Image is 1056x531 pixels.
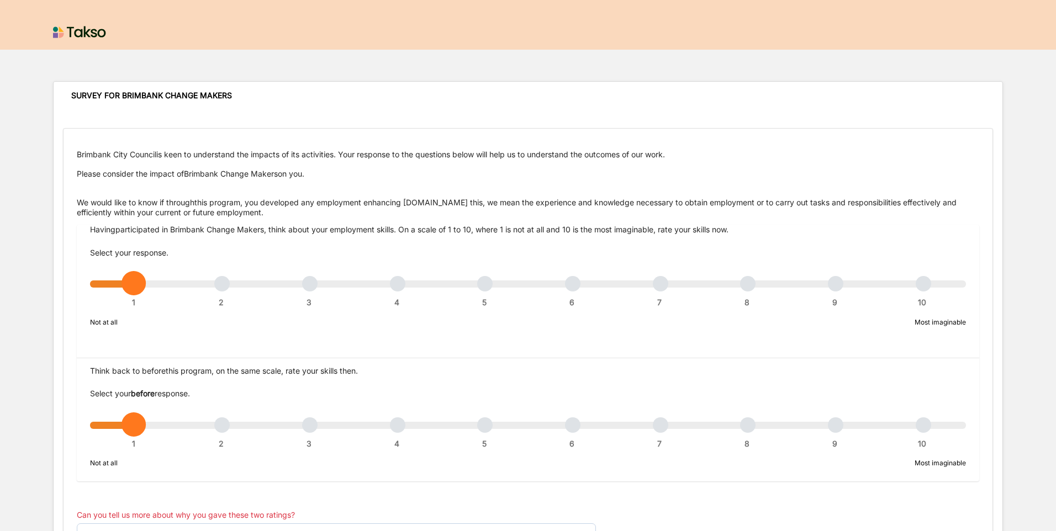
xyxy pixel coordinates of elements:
span: participated in Brimbank Change Makers [115,225,264,234]
span: 8 [745,439,749,449]
strong: before [131,389,155,398]
span: 6 [569,298,574,307]
label: Select your response. [90,389,190,399]
span: 9 [832,439,837,449]
span: 5 [482,298,487,307]
span: 2 [219,439,224,449]
span: 3 [307,298,311,307]
div: Think back to before , on the same scale, rate your skills then. [90,366,966,376]
span: 8 [745,298,749,307]
label: Not at all [90,317,118,327]
span: 9 [832,298,837,307]
label: Not at all [90,458,118,468]
div: We would like to know if through , you developed any employment enhancing [DOMAIN_NAME] this, we ... [77,198,979,217]
div: is keen to understand the impacts of its activities. Your response to the questions below will he... [77,150,979,198]
span: 3 [307,439,311,449]
span: 7 [657,439,662,449]
span: 10 [918,439,926,449]
span: 5 [482,439,487,449]
span: this program [194,198,240,207]
span: Brimbank City Council [77,150,156,159]
span: 4 [394,439,399,449]
label: Most imaginable [915,317,966,327]
span: this program [166,366,212,375]
span: Brimbank Change Makers [184,169,278,178]
div: SURVEY FOR BRIMBANK CHANGE MAKERS [71,91,232,100]
span: 2 [219,298,224,307]
span: 1 [132,298,135,307]
span: 7 [657,298,662,307]
span: 1 [132,439,135,449]
span: 4 [394,298,399,307]
img: TaksoLogo [53,21,107,43]
span: 10 [918,298,926,307]
label: Can you tell us more about why you gave these two ratings? [77,510,295,520]
label: Most imaginable [915,458,966,468]
div: Having , think about your employment skills. On a scale of 1 to 10, where 1 is not at all and 10 ... [90,225,966,235]
label: Select your response. [90,248,168,258]
span: 6 [569,439,574,449]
